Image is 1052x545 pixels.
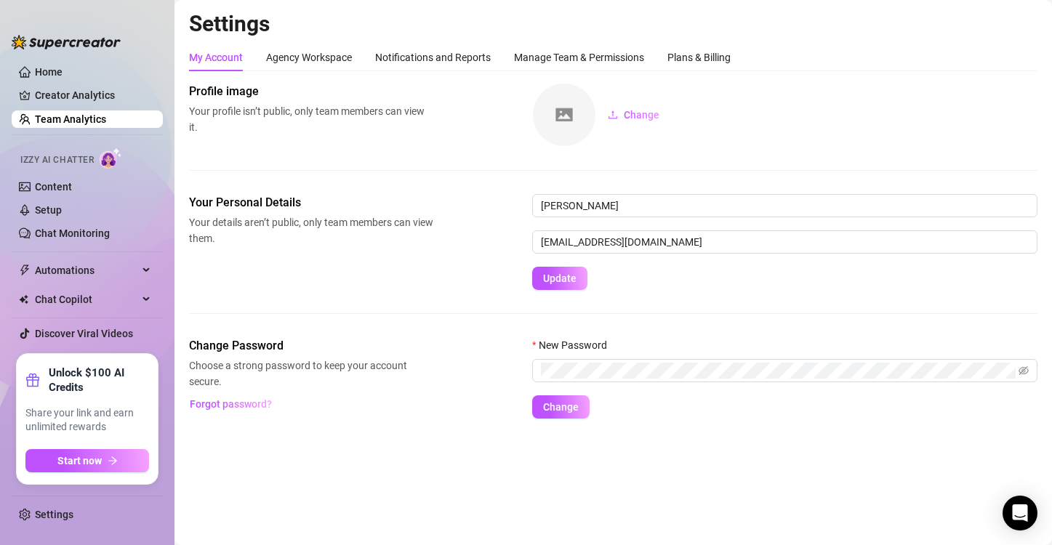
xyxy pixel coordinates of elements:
label: New Password [532,337,617,353]
input: Enter name [532,194,1037,217]
h2: Settings [189,10,1037,38]
div: My Account [189,49,243,65]
span: Your details aren’t public, only team members can view them. [189,214,433,246]
button: Forgot password? [189,392,272,416]
span: thunderbolt [19,265,31,276]
a: Creator Analytics [35,84,151,107]
a: Settings [35,509,73,520]
span: gift [25,373,40,387]
span: Update [543,272,577,284]
a: Discover Viral Videos [35,328,133,339]
span: Automations [35,259,138,282]
span: Izzy AI Chatter [20,153,94,167]
input: Enter new email [532,230,1037,254]
a: Content [35,181,72,193]
div: Notifications and Reports [375,49,491,65]
a: Chat Monitoring [35,227,110,239]
span: Forgot password? [190,398,272,410]
a: Setup [35,204,62,216]
button: Update [532,267,587,290]
span: Chat Copilot [35,288,138,311]
button: Start nowarrow-right [25,449,149,472]
span: eye-invisible [1019,366,1029,376]
span: Start now [57,455,102,467]
div: Manage Team & Permissions [514,49,644,65]
span: Change Password [189,337,433,355]
span: Share your link and earn unlimited rewards [25,406,149,435]
span: Change [624,109,659,121]
strong: Unlock $100 AI Credits [49,366,149,395]
img: square-placeholder.png [533,84,595,146]
span: arrow-right [108,456,118,466]
span: Your profile isn’t public, only team members can view it. [189,103,433,135]
span: Change [543,401,579,413]
button: Change [596,103,671,126]
img: logo-BBDzfeDw.svg [12,35,121,49]
span: upload [608,110,618,120]
input: New Password [541,363,1016,379]
span: Your Personal Details [189,194,433,211]
button: Change [532,395,590,419]
img: Chat Copilot [19,294,28,304]
a: Team Analytics [35,113,106,125]
div: Plans & Billing [667,49,731,65]
span: Profile image [189,83,433,100]
div: Agency Workspace [266,49,352,65]
a: Home [35,66,63,78]
span: Choose a strong password to keep your account secure. [189,358,433,389]
div: Open Intercom Messenger [1003,496,1037,530]
img: AI Chatter [100,148,122,169]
